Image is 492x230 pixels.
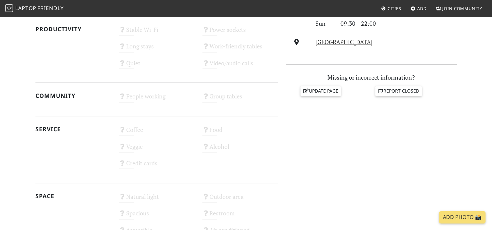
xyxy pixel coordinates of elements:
[408,3,429,14] a: Add
[198,91,282,108] div: Group tables
[379,3,404,14] a: Cities
[115,141,198,158] div: Veggie
[115,208,198,224] div: Spacious
[375,86,422,96] a: Report closed
[5,3,64,14] a: LaptopFriendly LaptopFriendly
[417,6,427,11] span: Add
[35,126,111,133] h2: Service
[5,4,13,12] img: LaptopFriendly
[337,19,461,28] div: 09:30 – 22:00
[433,3,485,14] a: Join Community
[198,208,282,224] div: Restroom
[15,5,36,12] span: Laptop
[439,211,485,224] a: Add Photo 📸
[115,191,198,208] div: Natural light
[115,91,198,108] div: People working
[115,41,198,57] div: Long stays
[312,19,336,28] div: Sun
[198,191,282,208] div: Outdoor area
[286,73,457,82] p: Missing or incorrect information?
[115,124,198,141] div: Coffee
[35,193,111,199] h2: Space
[198,41,282,57] div: Work-friendly tables
[35,26,111,32] h2: Productivity
[388,6,401,11] span: Cities
[115,158,198,174] div: Credit cards
[37,5,63,12] span: Friendly
[198,24,282,41] div: Power sockets
[198,141,282,158] div: Alcohol
[35,92,111,99] h2: Community
[300,86,341,96] a: Update page
[315,38,373,46] a: [GEOGRAPHIC_DATA]
[198,124,282,141] div: Food
[198,58,282,74] div: Video/audio calls
[115,58,198,74] div: Quiet
[442,6,482,11] span: Join Community
[115,24,198,41] div: Stable Wi-Fi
